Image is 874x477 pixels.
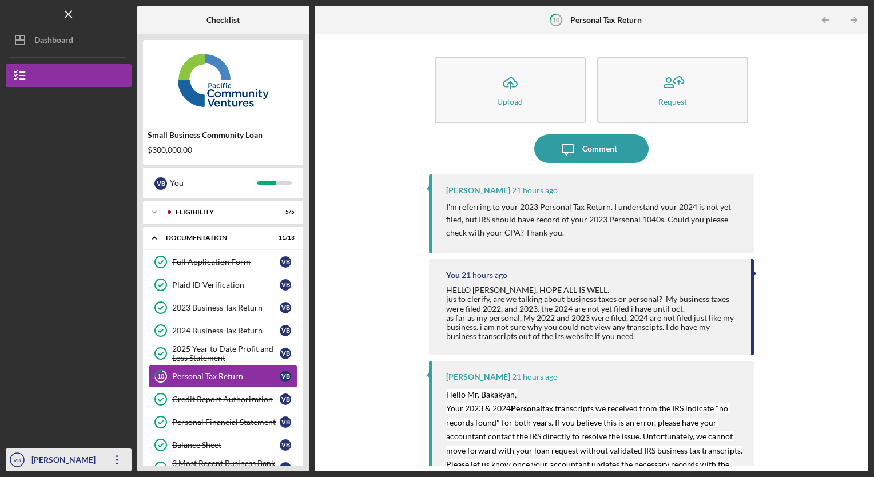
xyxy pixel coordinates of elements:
div: HELLO [PERSON_NAME], HOPE ALL IS WELL. jus to clerify, are we talking about business taxes or per... [446,285,740,341]
div: V B [280,325,291,336]
div: 2024 Business Tax Return [172,326,280,335]
div: 5 / 5 [274,209,295,216]
div: Eligibility [176,209,266,216]
button: Comment [534,134,649,163]
tspan: 10 [552,16,559,23]
div: Request [658,97,687,106]
div: Small Business Community Loan [148,130,299,140]
div: Credit Report Authorization [172,395,280,404]
div: 2023 Business Tax Return [172,303,280,312]
div: Plaid ID Verification [172,280,280,289]
div: $300,000.00 [148,145,299,154]
div: You [446,271,460,280]
b: Personal Tax Return [570,15,642,25]
a: Credit Report AuthorizationVB [149,388,297,411]
div: 3 Most Recent Business Bank Statements [172,459,280,477]
tspan: 10 [157,373,165,380]
b: Checklist [206,15,240,25]
div: [PERSON_NAME] [446,186,510,195]
div: Personal Financial Statement [172,418,280,427]
div: Personal Tax Return [172,372,280,381]
div: V B [154,177,167,190]
text: VB [14,457,21,463]
div: 2025 Year to Date Profit and Loss Statement [172,344,280,363]
time: 2025-09-23 21:29 [512,372,558,381]
div: Full Application Form [172,257,280,267]
a: 2025 Year to Date Profit and Loss StatementVB [149,342,297,365]
a: 10Personal Tax ReturnVB [149,365,297,388]
div: V B [280,416,291,428]
a: Full Application FormVB [149,251,297,273]
button: Upload [435,57,586,123]
div: Comment [582,134,617,163]
time: 2025-09-23 22:01 [512,186,558,195]
div: [PERSON_NAME] [29,448,103,474]
div: [PERSON_NAME] [446,372,510,381]
div: V B [280,462,291,474]
a: Personal Financial StatementVB [149,411,297,434]
div: V B [280,371,291,382]
div: V B [280,439,291,451]
div: Documentation [166,234,266,241]
div: You [170,173,257,193]
div: Upload [497,97,523,106]
img: Product logo [143,46,303,114]
div: V B [280,256,291,268]
div: V B [280,302,291,313]
p: I'm referring to your 2023 Personal Tax Return. I understand your 2024 is not yet filed, but IRS ... [446,201,743,239]
div: Dashboard [34,29,73,54]
button: Dashboard [6,29,132,51]
div: V B [280,348,291,359]
mark: Hello Mr. Bakakyan, Your 2023 & 2024 [446,389,517,413]
a: 2023 Business Tax ReturnVB [149,296,297,319]
div: 11 / 13 [274,234,295,241]
a: Plaid ID VerificationVB [149,273,297,296]
mark: Personal [511,403,542,413]
time: 2025-09-23 21:56 [462,271,507,280]
button: VB[PERSON_NAME] [6,448,132,471]
button: Request [597,57,748,123]
div: V B [280,393,291,405]
div: Balance Sheet [172,440,280,450]
div: V B [280,279,291,291]
a: Balance SheetVB [149,434,297,456]
a: 2024 Business Tax ReturnVB [149,319,297,342]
